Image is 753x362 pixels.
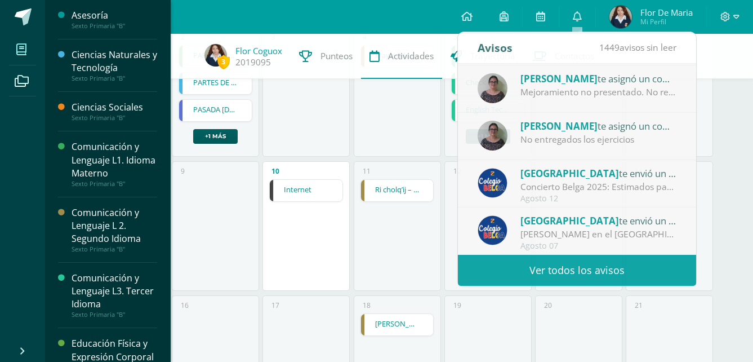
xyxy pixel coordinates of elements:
div: Avisos [478,32,513,63]
div: Internet | Tarea [269,179,343,202]
div: Sexto Primaria "B" [72,74,157,82]
div: Mejoramiento no presentado. No realizados los ejercicios en tiempo y fuera de tiempo. [520,86,677,99]
div: 19 [453,301,461,310]
a: Flor Coguox [235,45,282,56]
img: 5b1f388dab4b2d74265459edaf26a0af.png [204,44,227,67]
div: Ciencias Naturales y Tecnología [72,48,157,74]
a: Ciencias SocialesSexto Primaria "B" [72,101,157,122]
a: Trayectoria [442,34,524,79]
div: 9 [181,166,185,176]
span: avisos sin leer [599,41,676,54]
img: 919ad801bb7643f6f997765cf4083301.png [478,215,507,245]
div: 18 [363,301,371,310]
span: 3 [217,55,230,69]
div: 16 [181,301,189,310]
span: [PERSON_NAME] [520,120,598,133]
div: 17 [271,301,279,310]
span: Actividades [388,50,434,62]
a: AsesoríaSexto Primaria "B" [72,9,157,30]
div: Comunicación y Lenguaje L 2. Segundo Idioma [72,206,157,245]
div: 21 [635,301,643,310]
div: Sexto Primaria "B" [72,311,157,319]
a: PASADA [DATE] [179,100,252,121]
img: bebd43fa0592300abb68803fa7c18902.png [478,73,507,103]
div: 10 [271,166,279,176]
a: +1 más [193,129,238,144]
a: Ver todos los avisos [458,255,696,286]
div: Agosto 12 [520,194,677,204]
a: Punteos [291,34,361,79]
span: Punteos [320,50,353,62]
div: Sexto Primaria "B" [72,245,157,253]
div: Abuelitos Heladeros en el Colegio Belga.: Estimados padres y madres de familia: Les saludamos cor... [520,228,677,241]
div: Sexto Primaria "B" [72,22,157,30]
div: 20 [544,301,552,310]
div: Sexto Primaria "B" [72,180,157,188]
div: PASADA 29DE AGOSTO | Tarea [179,99,252,122]
a: Internet [270,180,342,201]
div: Check List 1 - 2 | Tarea [451,72,525,95]
img: 919ad801bb7643f6f997765cf4083301.png [478,168,507,198]
div: Concierto Belga 2025: Estimados padres y madres de familia: Les saludamos cordialmente deseando q... [520,180,677,193]
div: Asesoría [72,9,157,22]
span: [GEOGRAPHIC_DATA] [520,214,619,227]
img: 5b1f388dab4b2d74265459edaf26a0af.png [609,6,632,28]
div: Sexto Primaria "B" [72,114,157,122]
a: Comunicación y Lenguaje L 2. Segundo IdiomaSexto Primaria "B" [72,206,157,253]
a: Comunicación y Lenguaje L1. Idioma MaternoSexto Primaria "B" [72,140,157,187]
a: Ri cholq’ij – el calendario [361,180,434,201]
div: 12 [453,166,461,176]
img: bebd43fa0592300abb68803fa7c18902.png [478,121,507,151]
a: 2019095 [235,56,271,68]
a: Actividades [361,34,442,79]
span: [PERSON_NAME] [520,72,598,85]
a: Ciencias Naturales y TecnologíaSexto Primaria "B" [72,48,157,82]
div: Jalb’anoj – adverbios. | Tarea [360,314,434,336]
a: Comunicación y Lenguaje L3. Tercer IdiomaSexto Primaria "B" [72,272,157,319]
div: PARTES DE LA PLANTA | Tarea [179,72,252,95]
div: te envió un aviso [520,213,677,228]
div: Ri cholq’ij – el calendario | Tarea [360,179,434,202]
div: te asignó un comentario en 'EXERCISES' para 'Comunicación y Lenguaje L3. Tercer Idioma' [520,71,677,86]
a: [PERSON_NAME]’anoj – adverbios. [361,314,434,335]
div: te asignó un comentario en 'EXERCISES' para 'Comunicación y Lenguaje L3. Tercer Idioma' [520,118,677,133]
div: Ciencias Sociales [72,101,157,114]
span: 1449 [599,41,620,54]
div: te envió un aviso [520,166,677,180]
a: PARTES DE LA PLANTA [179,73,252,94]
span: Mi Perfil [640,17,693,27]
div: No entregados los ejercicios [520,133,677,146]
div: English Technology Skilss | Tarea [451,99,525,122]
div: 11 [363,166,371,176]
div: Comunicación y Lenguaje L3. Tercer Idioma [72,272,157,311]
div: Agosto 07 [520,241,677,251]
span: [GEOGRAPHIC_DATA] [520,167,619,180]
span: Flor de Maria [640,7,693,18]
div: Comunicación y Lenguaje L1. Idioma Materno [72,140,157,179]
